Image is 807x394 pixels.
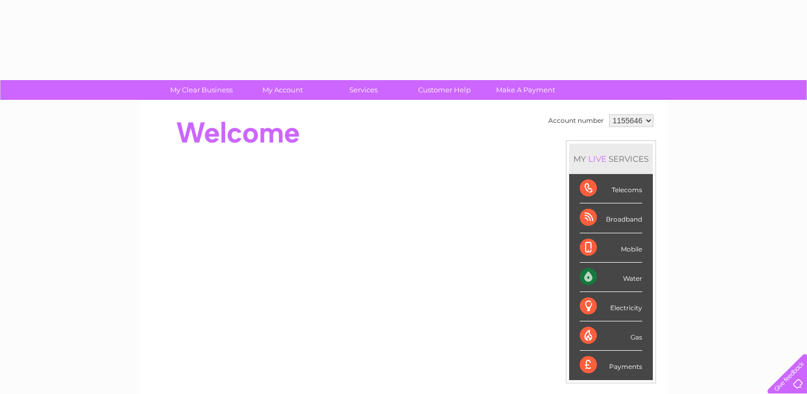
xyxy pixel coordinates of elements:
[580,292,642,321] div: Electricity
[546,112,606,130] td: Account number
[401,80,489,100] a: Customer Help
[586,154,609,164] div: LIVE
[580,203,642,233] div: Broadband
[580,263,642,292] div: Water
[580,174,642,203] div: Telecoms
[482,80,570,100] a: Make A Payment
[319,80,408,100] a: Services
[157,80,245,100] a: My Clear Business
[580,233,642,263] div: Mobile
[580,351,642,380] div: Payments
[580,321,642,351] div: Gas
[238,80,326,100] a: My Account
[569,144,653,174] div: MY SERVICES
